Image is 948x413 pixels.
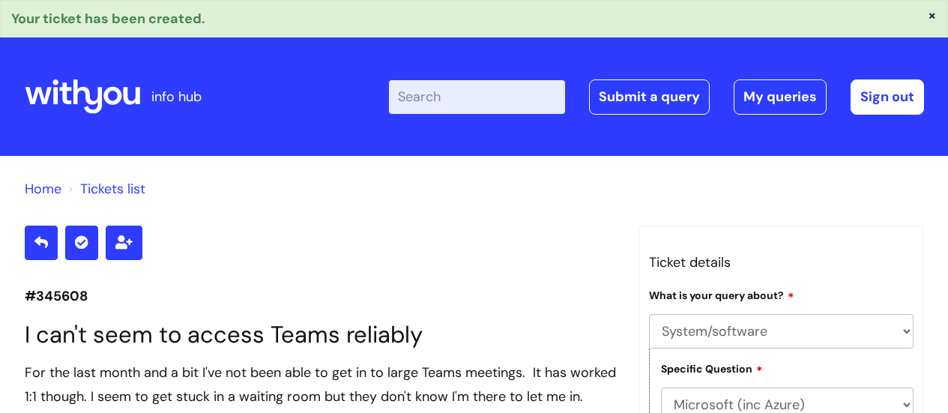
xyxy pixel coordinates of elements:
label: What is your query about? [649,287,794,302]
p: info hub [151,85,202,109]
a: Home [25,180,61,198]
button: × [928,8,937,22]
a: Sign out [851,79,924,114]
h1: I can't seem to access Teams reliably [25,321,617,349]
li: Tickets list [65,177,145,201]
a: Submit a query [589,79,710,114]
a: My queries [734,79,827,114]
p: #345608 [25,284,617,308]
label: Specific Question [661,361,763,376]
a: Tickets list [80,180,145,198]
input: Search [389,80,565,113]
div: | - [389,79,924,114]
li: Solution home [25,177,61,201]
h3: Ticket details [649,250,914,274]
